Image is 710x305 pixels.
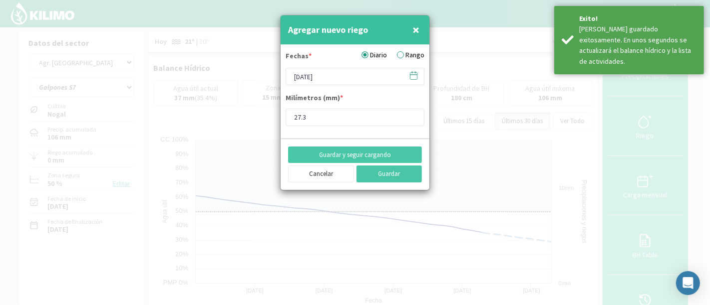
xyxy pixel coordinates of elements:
[288,165,354,182] button: Cancelar
[356,165,422,182] button: Guardar
[288,147,422,163] button: Guardar y seguir cargando
[286,51,312,64] label: Fechas
[286,93,343,106] label: Milímetros (mm)
[579,13,697,24] div: Exito!
[288,23,368,37] h4: Agregar nuevo riego
[676,271,700,295] div: Open Intercom Messenger
[397,50,424,60] label: Rango
[579,24,697,67] div: Riego guardado exitosamente. En unos segundos se actualizará el balance hídrico y la lista de act...
[410,20,422,40] button: Close
[361,50,387,60] label: Diario
[412,21,419,38] span: ×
